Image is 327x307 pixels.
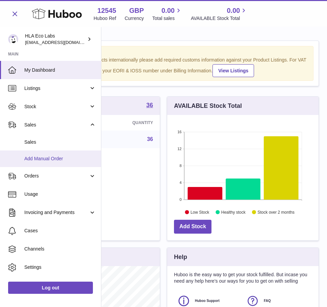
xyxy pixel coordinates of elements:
[24,103,89,110] span: Stock
[191,210,209,215] text: Low Stock
[125,15,144,22] div: Currency
[179,197,181,202] text: 0
[152,15,182,22] span: Total sales
[264,299,271,303] span: FAQ
[146,102,153,108] strong: 36
[179,164,181,168] text: 8
[24,173,89,179] span: Orders
[195,299,220,303] span: Huboo Support
[8,282,93,294] a: Log out
[179,181,181,185] text: 4
[24,228,96,234] span: Cases
[221,210,246,215] text: Healthy stock
[88,115,160,131] th: Quantity
[227,6,240,15] span: 0.00
[177,147,181,151] text: 12
[146,102,153,110] a: 36
[174,253,187,261] h3: Help
[25,33,86,46] div: HLA Eco Labs
[152,6,182,22] a: 0.00 Total sales
[25,40,99,45] span: [EMAIL_ADDRESS][DOMAIN_NAME]
[191,6,248,22] a: 0.00 AVAILABLE Stock Total
[97,6,116,15] strong: 12545
[24,191,96,197] span: Usage
[24,156,96,162] span: Add Manual Order
[24,122,89,128] span: Sales
[129,6,144,15] strong: GBP
[191,15,248,22] span: AVAILABLE Stock Total
[17,57,310,77] div: If you're planning on sending your products internationally please add required customs informati...
[24,264,96,270] span: Settings
[94,15,116,22] div: Huboo Ref
[24,139,96,145] span: Sales
[212,64,254,77] a: View Listings
[8,34,18,44] img: clinton@newgendirect.com
[24,246,96,252] span: Channels
[24,67,96,73] span: My Dashboard
[174,271,312,284] p: Huboo is the easy way to get your stock fulfilled. But incase you need any help here's our ways f...
[174,220,211,234] a: Add Stock
[174,102,242,110] h3: AVAILABLE Stock Total
[177,130,181,134] text: 16
[161,6,175,15] span: 0.00
[17,50,310,56] strong: Notice
[257,210,294,215] text: Stock over 2 months
[147,136,153,142] a: 36
[24,85,89,92] span: Listings
[24,209,89,216] span: Invoicing and Payments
